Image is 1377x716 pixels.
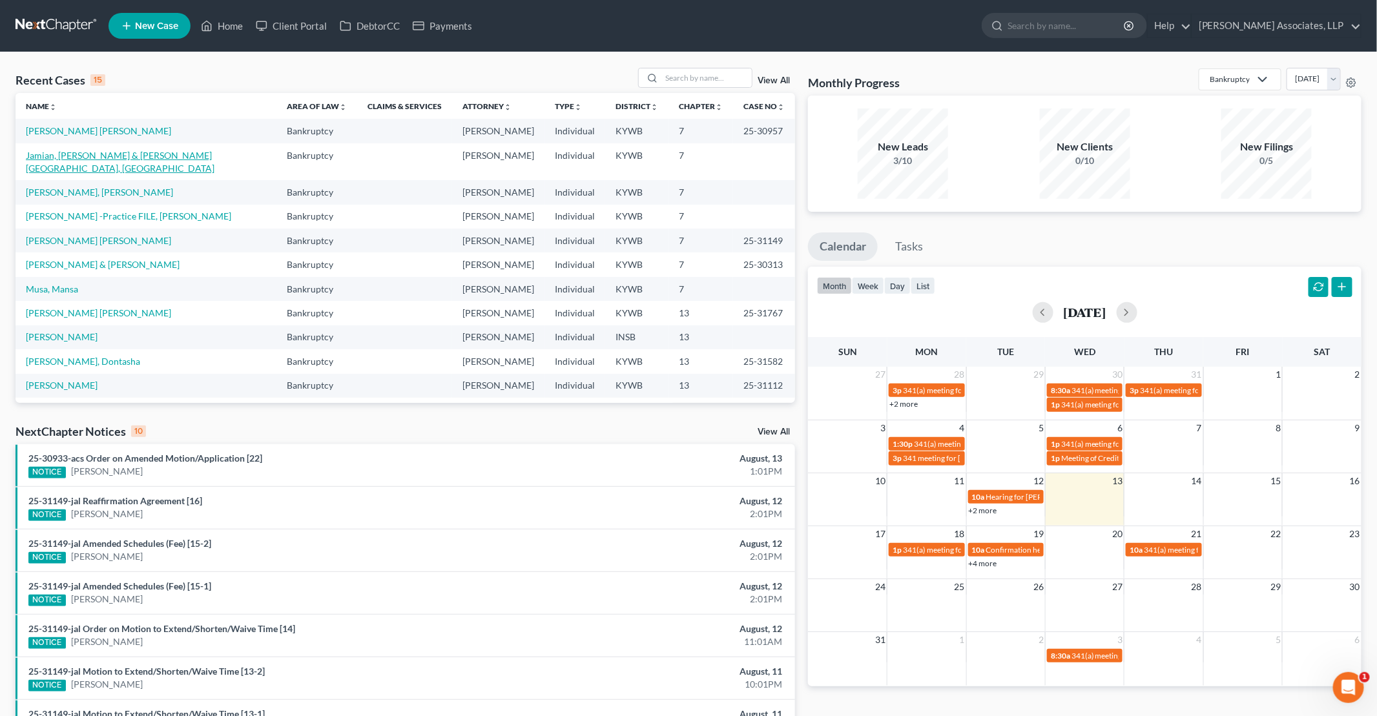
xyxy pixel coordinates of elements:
[357,93,452,119] th: Claims & Services
[1051,439,1060,449] span: 1p
[661,68,752,87] input: Search by name...
[889,399,918,409] a: +2 more
[1051,400,1060,409] span: 1p
[605,398,668,435] td: KYWB
[544,229,605,252] td: Individual
[733,374,795,398] td: 25-31112
[544,277,605,301] td: Individual
[969,506,997,515] a: +2 more
[1130,385,1139,395] span: 3p
[884,232,935,261] a: Tasks
[893,385,902,395] span: 3p
[544,398,605,435] td: Individual
[276,398,357,435] td: Bankruptcy
[540,622,783,635] div: August, 12
[668,349,733,373] td: 13
[26,210,231,221] a: [PERSON_NAME] -Practice FILE, [PERSON_NAME]
[605,301,668,325] td: KYWB
[1354,367,1361,382] span: 2
[452,374,544,398] td: [PERSON_NAME]
[733,349,795,373] td: 25-31582
[733,119,795,143] td: 25-30957
[540,678,783,691] div: 10:01PM
[1190,367,1203,382] span: 31
[874,526,887,542] span: 17
[26,380,98,391] a: [PERSON_NAME]
[452,325,544,349] td: [PERSON_NAME]
[28,580,211,591] a: 25-31149-jal Amended Schedules (Fee) [15-1]
[1274,367,1282,382] span: 1
[605,252,668,276] td: KYWB
[874,632,887,648] span: 31
[1040,139,1130,154] div: New Clients
[858,139,948,154] div: New Leads
[986,492,1155,502] span: Hearing for [PERSON_NAME] & [PERSON_NAME]
[893,545,902,555] span: 1p
[605,119,668,143] td: KYWB
[668,374,733,398] td: 13
[452,252,544,276] td: [PERSON_NAME]
[1051,385,1070,395] span: 8:30a
[135,21,178,31] span: New Case
[903,453,1087,463] span: 341 meeting for [PERSON_NAME] & [PERSON_NAME]
[616,101,658,111] a: Districtunfold_more
[1354,632,1361,648] span: 6
[28,538,211,549] a: 25-31149-jal Amended Schedules (Fee) [15-2]
[28,623,295,634] a: 25-31149-jal Order on Motion to Extend/Shorten/Waive Time [14]
[758,76,790,85] a: View All
[1354,420,1361,436] span: 9
[605,229,668,252] td: KYWB
[1196,632,1203,648] span: 4
[1349,579,1361,595] span: 30
[874,579,887,595] span: 24
[26,101,57,111] a: Nameunfold_more
[71,678,143,691] a: [PERSON_NAME]
[668,229,733,252] td: 7
[1051,651,1070,660] span: 8:30a
[1349,526,1361,542] span: 23
[953,367,966,382] span: 28
[605,143,668,180] td: KYWB
[1236,346,1250,357] span: Fri
[743,101,785,111] a: Case Nounfold_more
[276,229,357,252] td: Bankruptcy
[953,473,966,489] span: 11
[1064,305,1106,319] h2: [DATE]
[26,283,78,294] a: Musa, Mansa
[28,509,66,521] div: NOTICE
[1221,154,1312,167] div: 0/5
[668,252,733,276] td: 7
[605,205,668,229] td: KYWB
[26,150,214,174] a: Jamian, [PERSON_NAME] & [PERSON_NAME][GEOGRAPHIC_DATA], [GEOGRAPHIC_DATA]
[777,103,785,111] i: unfold_more
[504,103,512,111] i: unfold_more
[715,103,723,111] i: unfold_more
[452,143,544,180] td: [PERSON_NAME]
[1140,385,1333,395] span: 341(a) meeting for [PERSON_NAME] & [PERSON_NAME]
[540,635,783,648] div: 11:01AM
[276,252,357,276] td: Bankruptcy
[1196,420,1203,436] span: 7
[540,465,783,478] div: 1:01PM
[49,103,57,111] i: unfold_more
[276,180,357,204] td: Bankruptcy
[953,526,966,542] span: 18
[1032,367,1045,382] span: 29
[969,558,997,568] a: +4 more
[1072,651,1196,660] span: 341(a) meeting for [PERSON_NAME]
[544,180,605,204] td: Individual
[1333,672,1364,703] iframe: Intercom live chat
[544,325,605,349] td: Individual
[858,154,948,167] div: 3/10
[733,252,795,276] td: 25-30313
[668,301,733,325] td: 13
[903,545,1028,555] span: 341(a) meeting for [PERSON_NAME]
[462,101,512,111] a: Attorneyunfold_more
[1148,14,1191,37] a: Help
[1040,154,1130,167] div: 0/10
[1190,526,1203,542] span: 21
[733,398,795,435] td: 25-31585
[733,229,795,252] td: 25-31149
[893,453,902,463] span: 3p
[1111,579,1124,595] span: 27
